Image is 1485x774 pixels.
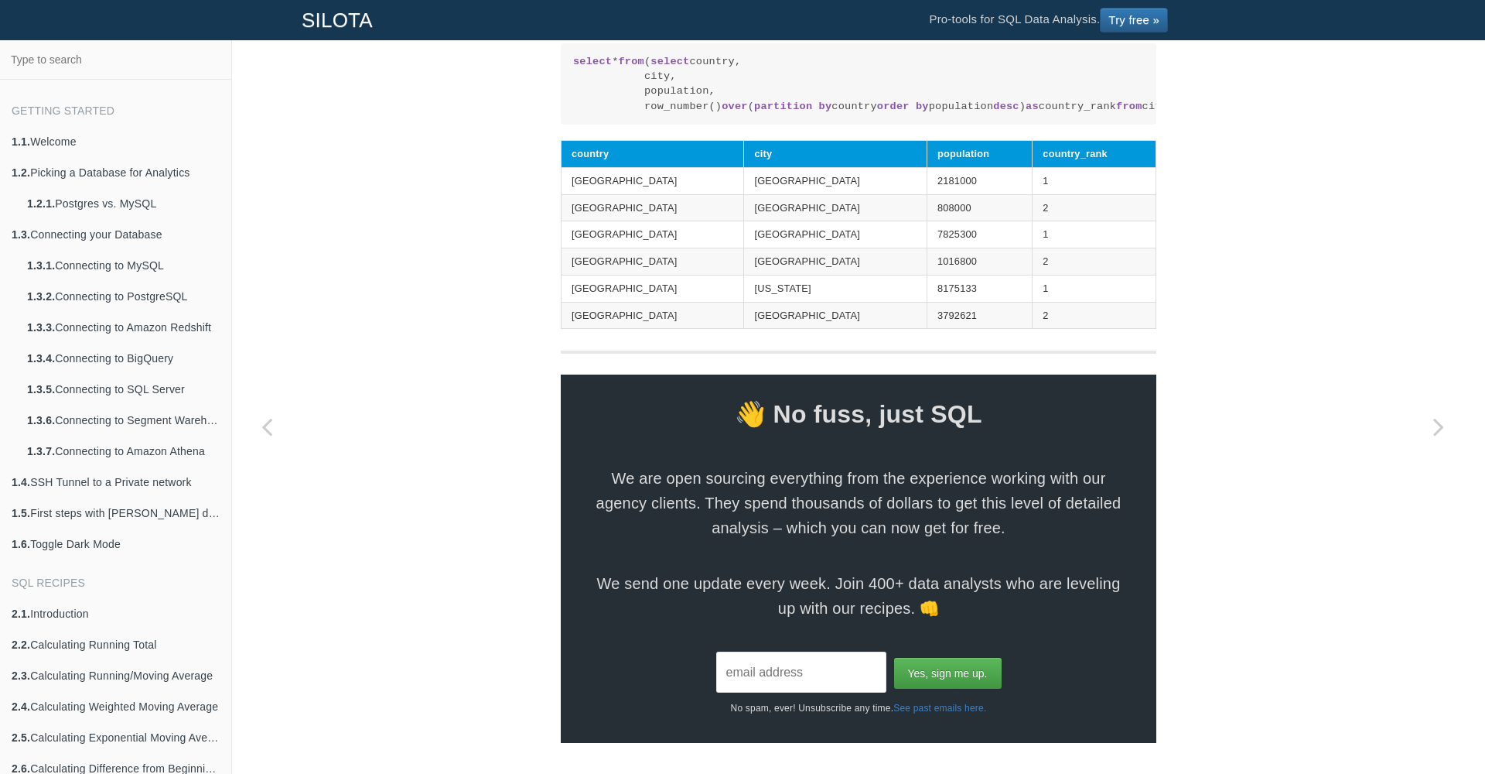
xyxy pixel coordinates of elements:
[27,352,55,365] b: 1.3.4.
[562,141,744,168] th: country
[877,101,910,112] span: order
[1033,275,1156,302] td: 1
[744,167,927,194] td: [GEOGRAPHIC_DATA]
[15,343,231,374] a: 1.3.4.Connecting to BigQuery
[27,259,55,272] b: 1.3.1.
[744,248,927,276] td: [GEOGRAPHIC_DATA]
[15,250,231,281] a: 1.3.1.Connecting to MySQL
[1033,194,1156,221] td: 2
[562,221,744,248] td: [GEOGRAPHIC_DATA]
[12,608,30,620] b: 2.1.
[15,374,231,405] a: 1.3.5.Connecting to SQL Server
[716,652,886,693] input: email address
[913,1,1183,39] li: Pro-tools for SQL Data Analysis.
[744,302,927,329] td: [GEOGRAPHIC_DATA]
[27,445,55,457] b: 1.3.7.
[12,670,30,682] b: 2.3.
[12,166,30,179] b: 1.2.
[722,101,747,112] span: over
[927,221,1032,248] td: 7825300
[894,658,1002,689] input: Yes, sign me up.
[562,194,744,221] td: [GEOGRAPHIC_DATA]
[592,466,1125,540] span: We are open sourcing everything from the experience working with our agency clients. They spend t...
[562,275,744,302] td: [GEOGRAPHIC_DATA]
[5,45,227,74] input: Type to search
[1033,248,1156,276] td: 2
[993,101,1019,112] span: desc
[744,141,927,168] th: city
[927,275,1032,302] td: 8175133
[744,194,927,221] td: [GEOGRAPHIC_DATA]
[27,383,55,396] b: 1.3.5.
[232,79,302,774] a: Previous page: Creating Pareto Charts to visualize the 80/20 principle
[15,312,231,343] a: 1.3.3.Connecting to Amazon Redshift
[27,290,55,303] b: 1.3.2.
[927,194,1032,221] td: 808000
[12,639,30,651] b: 2.2.
[744,275,927,302] td: [US_STATE]
[619,56,644,67] span: from
[927,248,1032,276] td: 1016800
[1033,141,1156,168] th: country_rank
[916,101,929,112] span: by
[927,302,1032,329] td: 3792621
[15,188,231,219] a: 1.2.1.Postgres vs. MySQL
[27,321,55,334] b: 1.3.3.
[573,56,612,67] span: select
[12,507,30,519] b: 1.5.
[12,135,30,148] b: 1.1.
[1033,221,1156,248] td: 1
[650,56,689,67] span: select
[1033,167,1156,194] td: 1
[754,101,812,112] span: partition
[1100,8,1168,33] a: Try free »
[562,167,744,194] td: [GEOGRAPHIC_DATA]
[562,302,744,329] td: [GEOGRAPHIC_DATA]
[15,436,231,467] a: 1.3.7.Connecting to Amazon Athena
[562,248,744,276] td: [GEOGRAPHIC_DATA]
[1116,101,1142,112] span: from
[15,405,231,436] a: 1.3.6.Connecting to Segment Warehouse
[1026,101,1039,112] span: as
[27,197,55,210] b: 1.2.1.
[1033,302,1156,329] td: 2
[573,54,1144,115] code: * ( country, city, population, row_number() ( country population ) country_rank cities) ranks cou...
[744,221,927,248] td: [GEOGRAPHIC_DATA]
[819,101,832,112] span: by
[27,414,55,426] b: 1.3.6.
[12,228,30,241] b: 1.3.
[893,703,986,714] a: See past emails here.
[592,571,1125,621] span: We send one update every week. Join 400+ data analysts who are leveling up with our recipes. 👊
[927,141,1032,168] th: population
[1408,697,1466,755] iframe: Drift Widget Chat Controller
[15,281,231,312] a: 1.3.2.Connecting to PostgreSQL
[12,700,30,713] b: 2.4.
[12,538,30,550] b: 1.6.
[561,693,1156,716] p: No spam, ever! Unsubscribe any time.
[1404,79,1473,774] a: Next page: Calculating Percentage (%) of Total Sum
[561,393,1156,435] span: 👋 No fuss, just SQL
[927,167,1032,194] td: 2181000
[12,476,30,488] b: 1.4.
[12,731,30,744] b: 2.5.
[290,1,384,39] a: SILOTA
